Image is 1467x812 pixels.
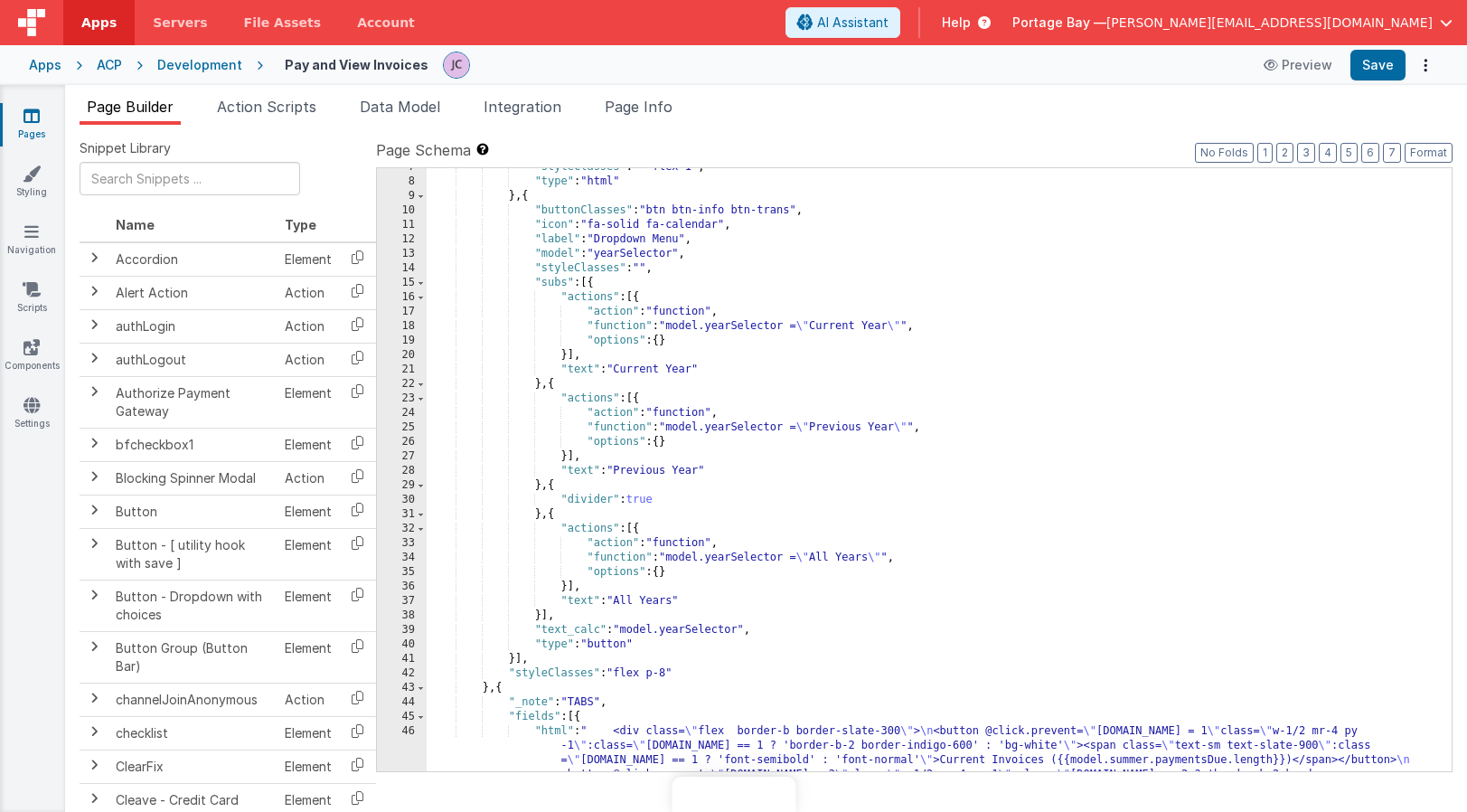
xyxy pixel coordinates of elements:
[1106,14,1433,32] span: [PERSON_NAME][EMAIL_ADDRESS][DOMAIN_NAME]
[377,695,427,710] div: 44
[377,232,427,247] div: 12
[153,14,207,32] span: Servers
[377,392,427,406] div: 23
[377,724,427,811] div: 46
[1350,50,1406,80] button: Save
[377,420,427,435] div: 25
[377,247,427,261] div: 13
[377,710,427,724] div: 45
[1012,14,1453,32] button: Portage Bay — [PERSON_NAME][EMAIL_ADDRESS][DOMAIN_NAME]
[108,242,277,277] td: Accordion
[277,309,339,343] td: Action
[97,56,122,74] div: ACP
[377,377,427,392] div: 22
[1195,143,1254,163] button: No Folds
[108,276,277,309] td: Alert Action
[377,406,427,420] div: 24
[108,376,277,428] td: Authorize Payment Gateway
[377,203,427,218] div: 10
[1253,51,1343,80] button: Preview
[1276,143,1293,163] button: 2
[376,139,471,161] span: Page Schema
[157,56,242,74] div: Development
[108,716,277,750] td: checklist
[1361,143,1379,163] button: 6
[377,623,427,637] div: 39
[377,435,427,449] div: 26
[277,631,339,683] td: Element
[1413,52,1438,78] button: Options
[377,334,427,348] div: 19
[377,290,427,305] div: 16
[277,461,339,495] td: Action
[285,217,316,232] span: Type
[1383,143,1401,163] button: 7
[484,98,561,116] span: Integration
[377,666,427,681] div: 42
[377,175,427,189] div: 8
[377,276,427,290] div: 15
[377,565,427,580] div: 35
[1319,143,1337,163] button: 4
[377,522,427,536] div: 32
[108,495,277,528] td: Button
[377,493,427,507] div: 30
[785,7,900,38] button: AI Assistant
[108,428,277,461] td: bfcheckbox1
[377,464,427,478] div: 28
[817,14,889,32] span: AI Assistant
[81,14,117,32] span: Apps
[277,716,339,750] td: Element
[377,261,427,276] div: 14
[377,652,427,666] div: 41
[377,637,427,652] div: 40
[277,528,339,580] td: Element
[217,98,316,116] span: Action Scripts
[277,428,339,461] td: Element
[277,376,339,428] td: Element
[108,631,277,683] td: Button Group (Button Bar)
[108,750,277,783] td: ClearFix
[108,683,277,716] td: channelJoinAnonymous
[942,14,971,32] span: Help
[80,139,171,157] span: Snippet Library
[377,580,427,594] div: 36
[377,681,427,695] div: 43
[377,609,427,623] div: 38
[377,218,427,232] div: 11
[108,528,277,580] td: Button - [ utility hook with save ]
[87,98,174,116] span: Page Builder
[277,242,339,277] td: Element
[1297,143,1315,163] button: 3
[116,217,155,232] span: Name
[360,98,440,116] span: Data Model
[377,189,427,203] div: 9
[108,580,277,631] td: Button - Dropdown with choices
[285,58,428,71] h4: Pay and View Invoices
[108,461,277,495] td: Blocking Spinner Modal
[1257,143,1273,163] button: 1
[377,594,427,609] div: 37
[277,750,339,783] td: Element
[605,98,672,116] span: Page Info
[80,162,300,195] input: Search Snippets ...
[377,319,427,334] div: 18
[377,478,427,493] div: 29
[377,305,427,319] div: 17
[377,363,427,377] div: 21
[29,56,61,74] div: Apps
[1340,143,1358,163] button: 5
[277,495,339,528] td: Element
[377,348,427,363] div: 20
[277,276,339,309] td: Action
[244,14,322,32] span: File Assets
[444,52,469,78] img: 5d1ca2343d4fbe88511ed98663e9c5d3
[277,343,339,376] td: Action
[377,507,427,522] div: 31
[377,536,427,551] div: 33
[277,580,339,631] td: Element
[1012,14,1106,32] span: Portage Bay —
[108,309,277,343] td: authLogin
[108,343,277,376] td: authLogout
[377,551,427,565] div: 34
